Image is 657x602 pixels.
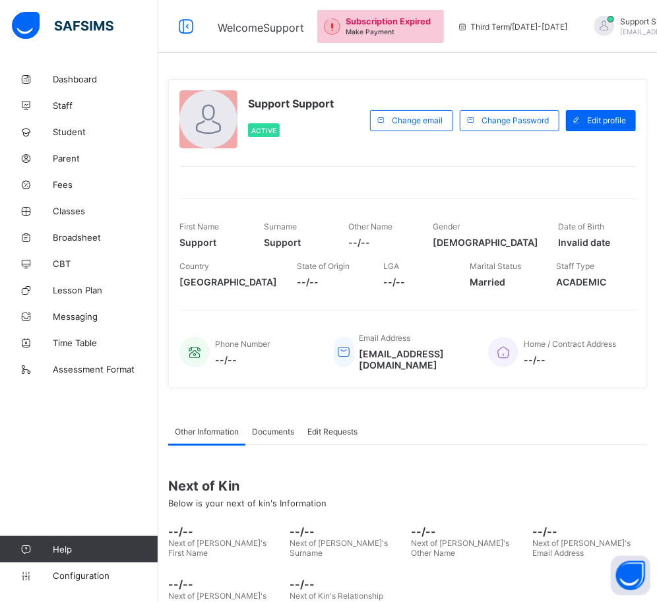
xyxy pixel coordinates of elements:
span: LGA [383,261,399,271]
span: Edit profile [587,115,626,125]
span: --/-- [297,276,363,287]
span: Staff [53,100,158,111]
span: [DEMOGRAPHIC_DATA] [433,237,538,248]
img: outstanding-1.146d663e52f09953f639664a84e30106.svg [324,18,340,35]
span: Marital Status [470,261,521,271]
span: Make Payment [346,28,394,36]
span: --/-- [168,525,283,538]
span: --/-- [524,354,616,365]
span: Broadsheet [53,232,158,243]
span: Student [53,127,158,137]
span: Lesson Plan [53,285,158,295]
span: Home / Contract Address [524,339,616,349]
span: Assessment Format [53,364,158,375]
span: Dashboard [53,74,158,84]
span: Next of [PERSON_NAME]'s Email Address [532,538,631,558]
span: ACADEMIC [556,276,623,287]
span: Documents [252,427,294,436]
span: Other Name [348,222,392,231]
span: Email Address [360,333,411,343]
span: --/-- [168,578,283,591]
span: Active [251,127,276,135]
span: Welcome Support [218,21,304,34]
span: State of Origin [297,261,350,271]
span: Fees [53,179,158,190]
span: Next of Kin [168,478,647,494]
span: session/term information [457,22,568,32]
span: Configuration [53,570,158,581]
span: Change email [392,115,443,125]
span: Phone Number [215,339,270,349]
span: Gender [433,222,460,231]
span: [GEOGRAPHIC_DATA] [179,276,277,287]
span: --/-- [215,354,270,365]
span: Next of [PERSON_NAME]'s Other Name [411,538,509,558]
span: Invalid date [558,237,623,248]
span: Other Information [175,427,239,436]
span: Next of Kin's Relationship [290,591,383,601]
span: [EMAIL_ADDRESS][DOMAIN_NAME] [360,348,468,371]
span: --/-- [532,525,647,538]
span: Support Support [248,97,334,110]
span: Help [53,544,158,555]
span: Next of [PERSON_NAME]'s First Name [168,538,266,558]
span: Edit Requests [307,427,358,436]
span: Country [179,261,209,271]
span: Next of [PERSON_NAME]'s Surname [290,538,388,558]
span: Support [264,237,328,248]
span: Messaging [53,311,158,322]
span: First Name [179,222,219,231]
span: Support [179,237,244,248]
span: Married [470,276,536,287]
button: Open asap [611,556,650,595]
span: --/-- [383,276,450,287]
span: Below is your next of kin's Information [168,498,327,508]
span: Change Password [482,115,549,125]
span: --/-- [290,525,404,538]
img: safsims [12,12,113,40]
span: Surname [264,222,297,231]
span: Staff Type [556,261,594,271]
span: Subscription Expired [346,16,431,26]
span: --/-- [348,237,413,248]
span: Time Table [53,338,158,348]
span: --/-- [411,525,526,538]
span: --/-- [290,578,404,591]
span: Classes [53,206,158,216]
span: Date of Birth [558,222,604,231]
span: Parent [53,153,158,164]
span: CBT [53,258,158,269]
